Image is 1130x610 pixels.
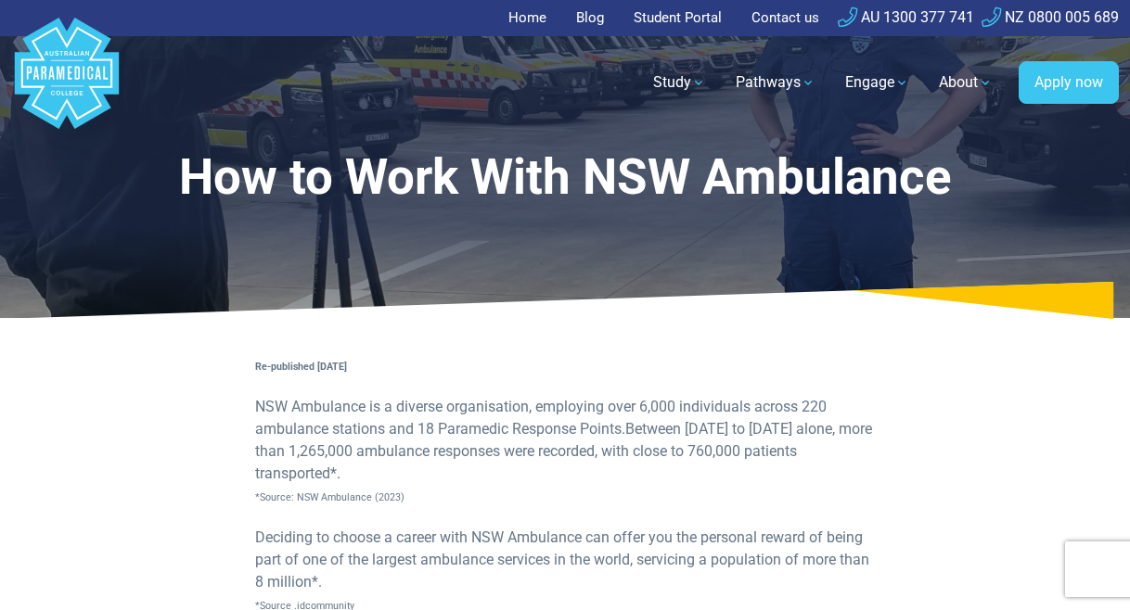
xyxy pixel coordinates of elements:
span: Between [DATE] to [DATE] alone, more than 1,265,000 ambulance responses were recorded, with close... [255,420,872,482]
a: AU 1300 377 741 [838,8,974,26]
span: *Source: NSW Ambulance (2023) [255,491,404,503]
strong: Re-published [DATE] [255,361,347,373]
a: Engage [834,57,920,108]
a: Study [642,57,717,108]
a: NZ 0800 005 689 [982,8,1119,26]
a: Pathways [725,57,827,108]
a: Apply now [1019,61,1119,104]
h1: How to Work With NSW Ambulance [149,148,981,207]
p: NSW Ambulance is a diverse organisation, employing over 6,000 individuals across 220 ambulance st... [255,396,876,507]
a: Australian Paramedical College [11,36,122,130]
a: About [928,57,1004,108]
